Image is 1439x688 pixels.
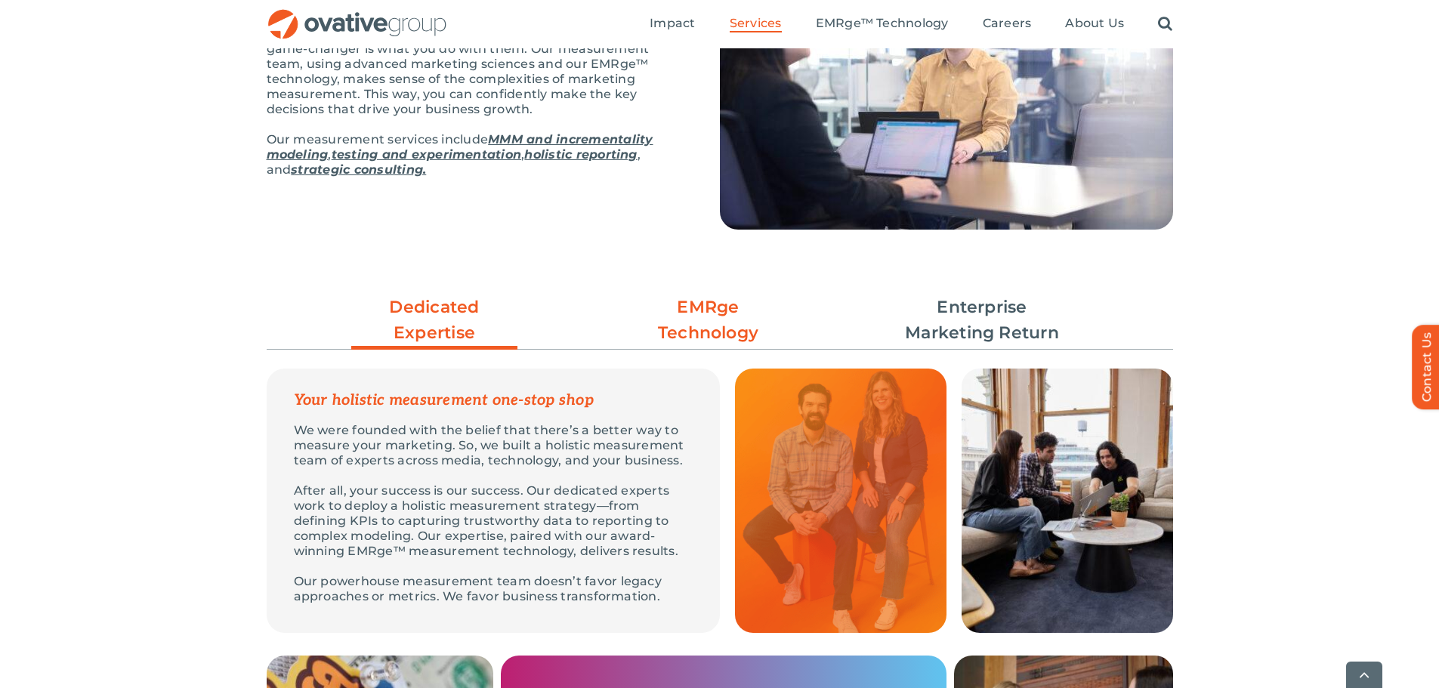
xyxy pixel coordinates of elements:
a: EMRge Technology [625,295,792,346]
a: strategic consulting. [291,162,426,177]
img: Measurement – Grid 3 [962,369,1173,633]
a: Search [1158,16,1172,32]
p: We were founded with the belief that there’s a better way to measure your marketing. So, we built... [294,423,693,468]
a: Services [730,16,782,32]
a: Dedicated Expertise [351,295,517,353]
a: EMRge™ Technology [816,16,949,32]
span: Careers [983,16,1032,31]
span: EMRge™ Technology [816,16,949,31]
a: About Us [1065,16,1124,32]
a: testing and experimentation [332,147,521,162]
a: OG_Full_horizontal_RGB [267,8,448,22]
a: MMM and incrementality modeling [267,132,653,162]
span: About Us [1065,16,1124,31]
p: Our measurement services include , , , and [267,132,682,177]
a: Careers [983,16,1032,32]
img: Measurement – Grid Quote 1 [735,369,946,633]
span: Impact [650,16,695,31]
a: Impact [650,16,695,32]
a: Enterprise Marketing Return [899,295,1065,346]
a: holistic reporting [524,147,637,162]
span: Services [730,16,782,31]
p: While there's plenty of data and insights out there, the real game-changer is what you do with th... [267,26,682,117]
p: Your holistic measurement one-stop shop [294,393,693,408]
p: Our powerhouse measurement team doesn’t favor legacy approaches or metrics. We favor business tra... [294,574,693,604]
p: After all, your success is our success. Our dedicated experts work to deploy a holistic measureme... [294,483,693,559]
ul: Post Filters [267,287,1173,353]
